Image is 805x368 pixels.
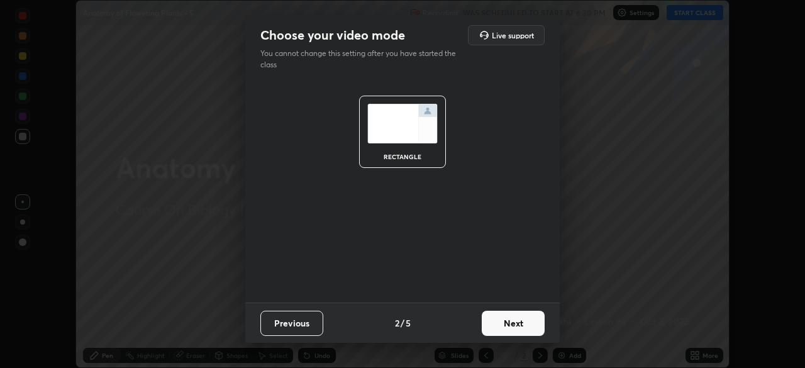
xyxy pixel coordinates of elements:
[482,311,545,336] button: Next
[367,104,438,143] img: normalScreenIcon.ae25ed63.svg
[492,31,534,39] h5: Live support
[260,48,464,70] p: You cannot change this setting after you have started the class
[260,311,323,336] button: Previous
[260,27,405,43] h2: Choose your video mode
[395,316,399,330] h4: 2
[377,153,428,160] div: rectangle
[401,316,404,330] h4: /
[406,316,411,330] h4: 5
